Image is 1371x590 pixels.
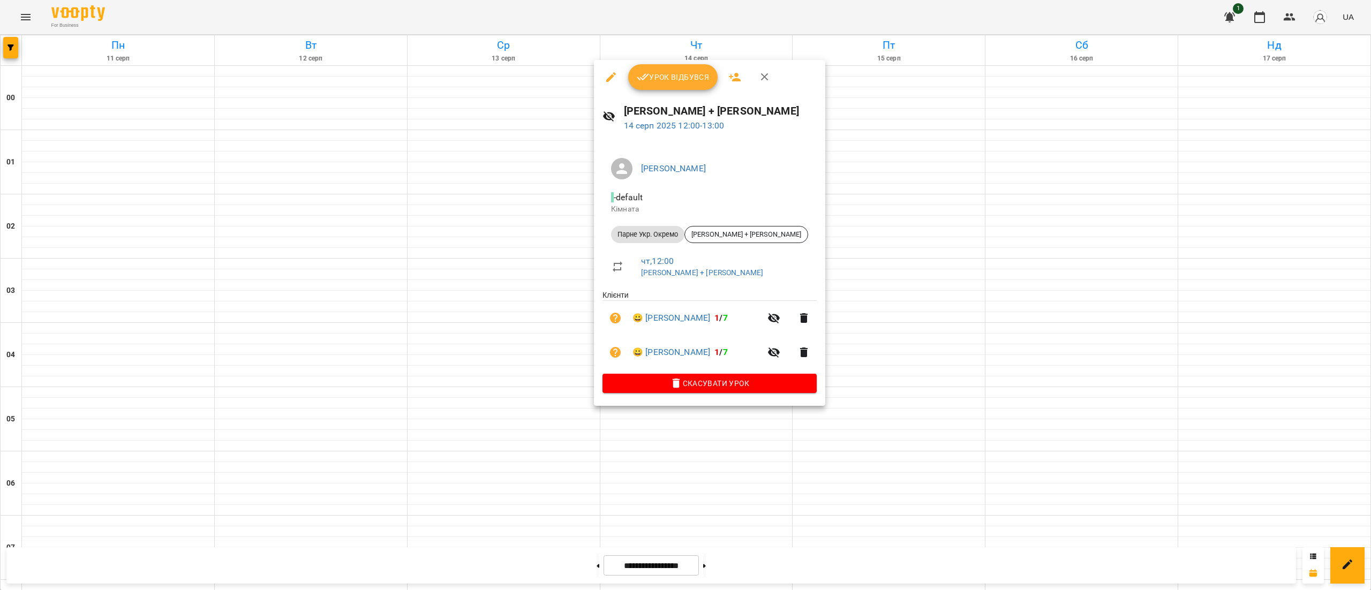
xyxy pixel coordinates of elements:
a: 😀 [PERSON_NAME] [632,312,710,324]
span: 1 [714,347,719,357]
span: Урок відбувся [637,71,710,84]
span: Парне Укр. Окремо [611,230,684,239]
span: 7 [723,313,728,323]
h6: [PERSON_NAME] + [PERSON_NAME] [624,103,817,119]
button: Скасувати Урок [602,374,817,393]
b: / [714,347,727,357]
ul: Клієнти [602,290,817,373]
a: чт , 12:00 [641,256,674,266]
a: [PERSON_NAME] [641,163,706,173]
span: - default [611,192,645,202]
p: Кімната [611,204,808,215]
span: [PERSON_NAME] + [PERSON_NAME] [685,230,808,239]
a: 😀 [PERSON_NAME] [632,346,710,359]
a: [PERSON_NAME] + [PERSON_NAME] [641,268,763,277]
button: Візит ще не сплачено. Додати оплату? [602,305,628,331]
span: Скасувати Урок [611,377,808,390]
span: 7 [723,347,728,357]
div: [PERSON_NAME] + [PERSON_NAME] [684,226,808,243]
button: Візит ще не сплачено. Додати оплату? [602,339,628,365]
button: Урок відбувся [628,64,718,90]
b: / [714,313,727,323]
a: 14 серп 2025 12:00-13:00 [624,120,725,131]
span: 1 [714,313,719,323]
